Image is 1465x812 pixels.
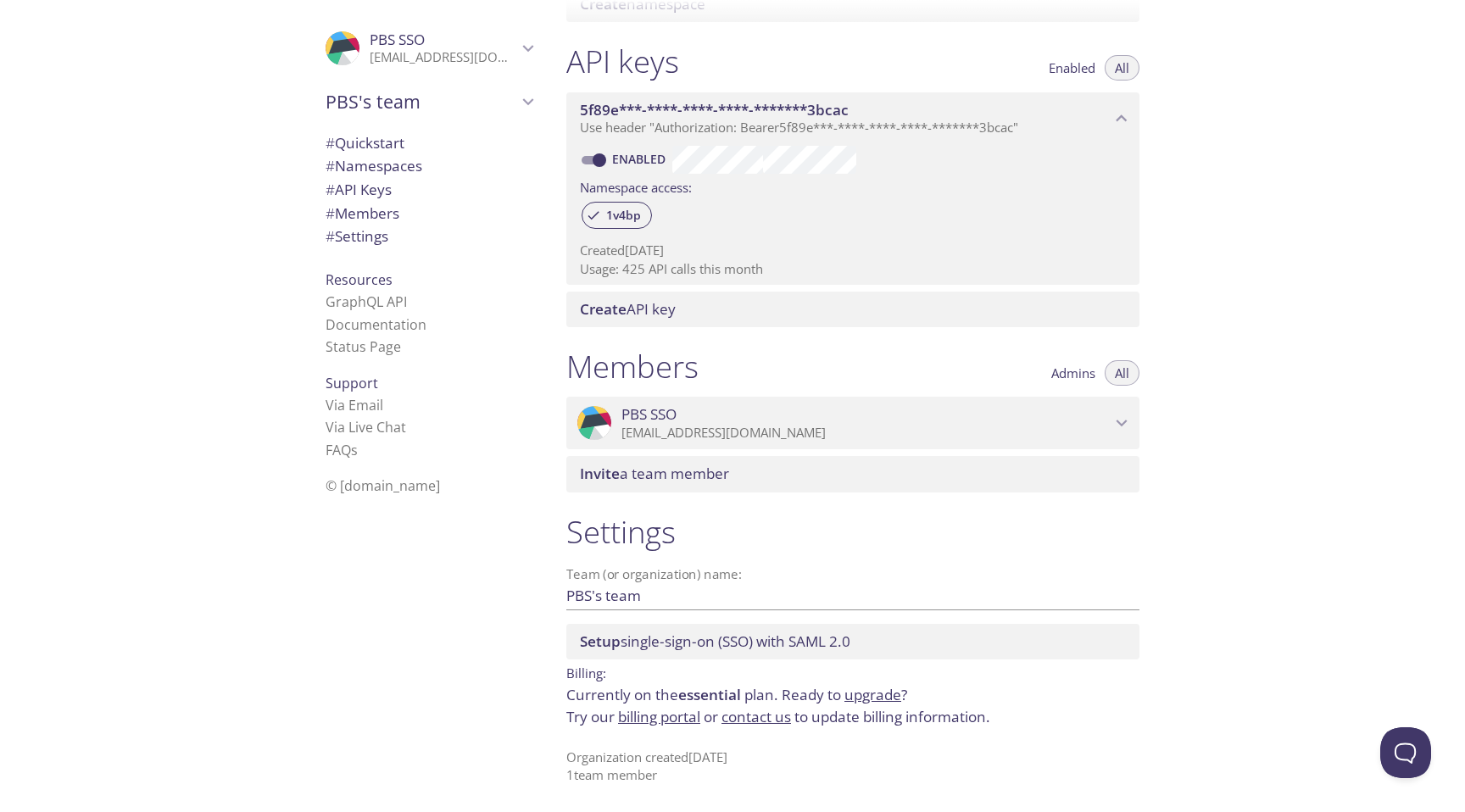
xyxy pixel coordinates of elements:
button: Admins [1041,360,1106,386]
span: essential [678,685,741,704]
span: PBS SSO [621,405,677,424]
span: Setup [580,631,621,651]
a: contact us [721,707,791,726]
div: API Keys [312,178,546,202]
p: [EMAIL_ADDRESS][DOMAIN_NAME] [370,49,517,66]
a: Enabled [610,151,672,167]
label: Team (or organization) name: [566,568,743,581]
button: All [1105,55,1139,81]
a: upgrade [844,685,901,704]
a: GraphQL API [326,292,407,311]
div: Setup SSO [566,624,1139,659]
span: # [326,203,335,223]
p: Currently on the plan. [566,684,1139,727]
h1: Members [566,348,699,386]
span: Settings [326,226,388,246]
span: Try our or to update billing information. [566,707,990,726]
label: Namespace access: [580,174,692,198]
button: All [1105,360,1139,386]
span: Members [326,203,399,223]
div: PBS SSO [566,397,1139,449]
p: Usage: 425 API calls this month [580,260,1126,278]
span: # [326,226,335,246]
div: 1v4bp [582,202,652,229]
a: FAQ [326,441,358,459]
div: PBS's team [312,80,546,124]
a: Documentation [326,315,426,334]
p: [EMAIL_ADDRESS][DOMAIN_NAME] [621,425,1111,442]
span: # [326,180,335,199]
span: Quickstart [326,133,404,153]
a: Status Page [326,337,401,356]
div: PBS SSO [312,20,546,76]
span: PBS's team [326,90,517,114]
span: PBS SSO [370,30,425,49]
a: Via Live Chat [326,418,406,437]
iframe: Help Scout Beacon - Open [1380,727,1431,778]
div: Quickstart [312,131,546,155]
div: Members [312,202,546,225]
a: billing portal [618,707,700,726]
span: 1v4bp [596,208,651,223]
p: Created [DATE] [580,242,1126,259]
span: a team member [580,464,729,483]
span: Resources [326,270,393,289]
p: Organization created [DATE] 1 team member [566,748,1139,785]
span: API Keys [326,180,392,199]
span: Ready to ? [782,685,907,704]
p: Billing: [566,659,1139,684]
div: Create API Key [566,292,1139,327]
span: # [326,133,335,153]
a: Via Email [326,396,383,414]
span: Support [326,374,378,392]
div: Namespaces [312,154,546,178]
span: s [351,441,358,459]
span: single-sign-on (SSO) with SAML 2.0 [580,631,850,651]
div: Invite a team member [566,456,1139,492]
span: © [DOMAIN_NAME] [326,476,440,495]
span: Create [580,299,627,319]
div: Team Settings [312,225,546,248]
span: API key [580,299,676,319]
h1: Settings [566,513,1139,551]
button: Enabled [1039,55,1106,81]
span: # [326,156,335,175]
span: Namespaces [326,156,422,175]
span: Invite [580,464,620,483]
h1: API keys [566,42,679,81]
